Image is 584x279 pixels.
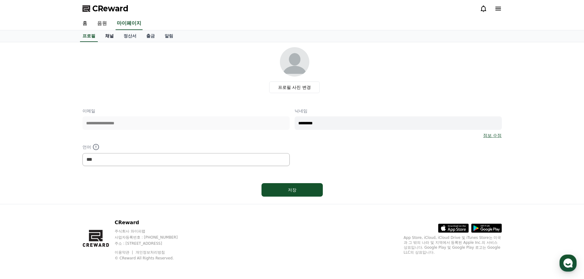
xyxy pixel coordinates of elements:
a: 정보 수정 [483,132,502,138]
a: 홈 [78,17,92,30]
a: 개인정보처리방침 [136,250,165,254]
a: 출금 [141,30,160,42]
p: App Store, iCloud, iCloud Drive 및 iTunes Store는 미국과 그 밖의 나라 및 지역에서 등록된 Apple Inc.의 서비스 상표입니다. Goo... [404,235,502,255]
a: 프로필 [80,30,98,42]
p: 이메일 [82,108,290,114]
p: 닉네임 [295,108,502,114]
span: 대화 [56,204,63,209]
a: 채널 [100,30,119,42]
a: 대화 [40,194,79,209]
a: 음원 [92,17,112,30]
a: 마이페이지 [116,17,143,30]
p: 주식회사 와이피랩 [115,229,189,234]
button: 저장 [261,183,323,197]
p: 사업자등록번호 : [PHONE_NUMBER] [115,235,189,240]
img: profile_image [280,47,309,77]
div: 저장 [274,187,311,193]
p: © CReward All Rights Reserved. [115,256,189,261]
a: 정산서 [119,30,141,42]
a: 홈 [2,194,40,209]
span: 설정 [95,203,102,208]
span: CReward [92,4,128,13]
a: 알림 [160,30,178,42]
p: 주소 : [STREET_ADDRESS] [115,241,189,246]
a: CReward [82,4,128,13]
span: 홈 [19,203,23,208]
a: 설정 [79,194,118,209]
label: 프로필 사진 변경 [269,81,320,93]
p: 언어 [82,143,290,151]
p: CReward [115,219,189,226]
a: 이용약관 [115,250,134,254]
